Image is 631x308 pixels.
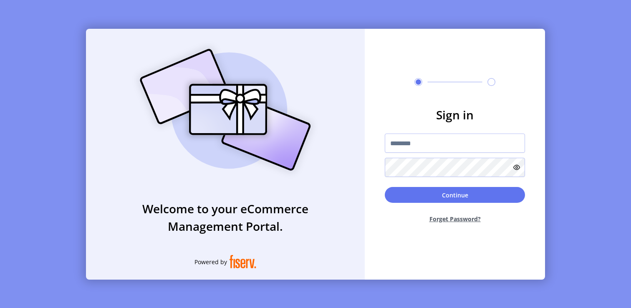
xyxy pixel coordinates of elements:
[385,208,525,230] button: Forget Password?
[127,40,323,180] img: card_Illustration.svg
[194,258,227,266] span: Powered by
[385,187,525,203] button: Continue
[86,200,365,235] h3: Welcome to your eCommerce Management Portal.
[385,106,525,124] h3: Sign in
